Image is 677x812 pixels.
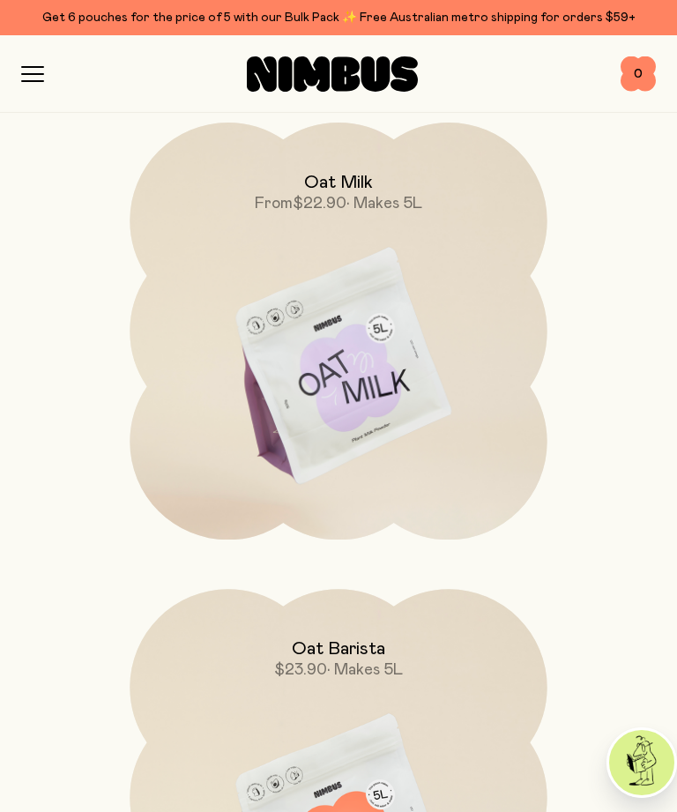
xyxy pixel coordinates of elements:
[130,123,547,540] a: Oat MilkFrom$22.90• Makes 5L
[621,56,656,92] button: 0
[327,662,403,678] span: • Makes 5L
[293,196,346,212] span: $22.90
[346,196,422,212] span: • Makes 5L
[304,172,373,193] h2: Oat Milk
[255,196,293,212] span: From
[292,638,385,659] h2: Oat Barista
[609,730,674,795] img: agent
[21,7,656,28] div: Get 6 pouches for the price of 5 with our Bulk Pack ✨ Free Australian metro shipping for orders $59+
[274,662,327,678] span: $23.90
